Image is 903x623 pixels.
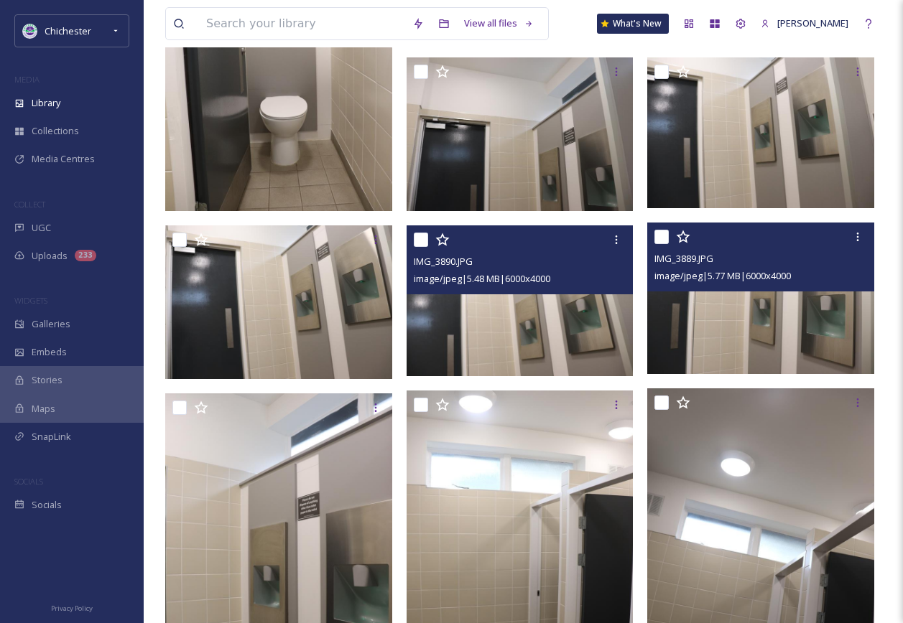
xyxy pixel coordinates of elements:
span: IMG_3889.JPG [654,252,713,265]
span: Galleries [32,317,70,331]
span: Maps [32,402,55,416]
img: IMG_3891.JPG [165,225,396,379]
a: [PERSON_NAME] [754,9,856,37]
span: Uploads [32,249,68,263]
a: What's New [597,14,669,34]
span: WIDGETS [14,295,47,306]
span: Embeds [32,345,67,359]
img: IMG_3892.JPG [647,57,874,209]
span: SnapLink [32,430,71,444]
span: UGC [32,221,51,235]
div: 233 [75,250,96,261]
span: Library [32,96,60,110]
span: image/jpeg | 5.77 MB | 6000 x 4000 [654,269,791,282]
span: IMG_3890.JPG [414,255,473,268]
img: IMG_3893.JPG [407,57,637,211]
span: Socials [32,498,62,512]
a: View all files [457,9,541,37]
img: Logo_of_Chichester_District_Council.png [23,24,37,38]
input: Search your library [199,8,405,39]
a: Privacy Policy [51,599,93,616]
span: image/jpeg | 5.48 MB | 6000 x 4000 [414,272,550,285]
span: Chichester [45,24,91,37]
img: IMG_3890.JPG [407,225,634,377]
span: [PERSON_NAME] [777,17,848,29]
span: Privacy Policy [51,604,93,613]
span: Media Centres [32,152,95,166]
span: MEDIA [14,74,40,85]
span: COLLECT [14,199,45,210]
span: Stories [32,373,62,387]
span: Collections [32,124,79,138]
span: SOCIALS [14,476,43,487]
img: IMG_3889.JPG [647,222,874,374]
